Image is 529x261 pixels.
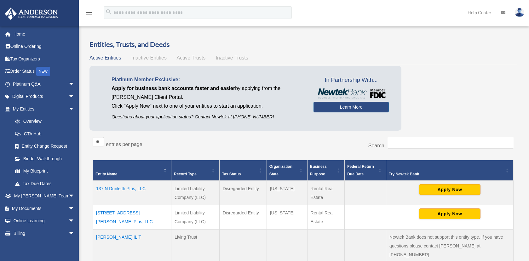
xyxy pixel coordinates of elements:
a: CTA Hub [9,128,81,140]
span: arrow_drop_down [68,90,81,103]
a: Home [4,28,84,40]
a: Entity Change Request [9,140,81,153]
p: Questions about your application status? Contact Newtek at [PHONE_NUMBER] [112,113,304,121]
th: Try Newtek Bank : Activate to sort [386,160,514,181]
th: Entity Name: Activate to invert sorting [93,160,171,181]
a: Overview [9,115,78,128]
a: Billingarrow_drop_down [4,227,84,240]
div: NEW [36,67,50,76]
span: arrow_drop_down [68,202,81,215]
span: Federal Return Due Date [347,164,374,176]
button: Apply Now [419,208,480,219]
a: My Documentsarrow_drop_down [4,202,84,215]
span: arrow_drop_down [68,215,81,228]
span: Inactive Entities [131,55,167,60]
span: Active Trusts [177,55,206,60]
th: Organization State: Activate to sort [267,160,307,181]
img: NewtekBankLogoSM.png [317,88,386,99]
span: Record Type [174,172,197,176]
span: Inactive Trusts [216,55,248,60]
p: Click "Apply Now" next to one of your entities to start an application. [112,102,304,111]
th: Business Purpose: Activate to sort [307,160,345,181]
span: Active Entities [89,55,121,60]
span: arrow_drop_down [68,78,81,91]
h3: Entities, Trusts, and Deeds [89,40,517,49]
td: Disregarded Entity [219,181,267,205]
td: Limited Liability Company (LLC) [171,205,220,230]
td: Rental Real Estate [307,181,345,205]
a: menu [85,11,93,16]
td: [US_STATE] [267,181,307,205]
td: Rental Real Estate [307,205,345,230]
p: by applying from the [PERSON_NAME] Client Portal. [112,84,304,102]
a: My [PERSON_NAME] Teamarrow_drop_down [4,190,84,202]
p: Platinum Member Exclusive: [112,75,304,84]
span: Business Purpose [310,164,327,176]
a: My Blueprint [9,165,81,178]
span: arrow_drop_down [68,103,81,116]
a: Digital Productsarrow_drop_down [4,90,84,103]
img: Anderson Advisors Platinum Portal [3,8,60,20]
i: menu [85,9,93,16]
span: arrow_drop_down [68,227,81,240]
th: Tax Status: Activate to sort [219,160,267,181]
a: Order StatusNEW [4,65,84,78]
img: User Pic [515,8,524,17]
td: 137 N Dunleith Plus, LLC [93,181,171,205]
a: Events Calendar [4,240,84,252]
i: search [105,9,112,15]
td: Disregarded Entity [219,205,267,230]
a: Online Learningarrow_drop_down [4,215,84,227]
button: Apply Now [419,184,480,195]
a: Binder Walkthrough [9,152,81,165]
label: Search: [368,143,386,148]
span: Entity Name [95,172,117,176]
div: Try Newtek Bank [389,170,504,178]
a: Tax Due Dates [9,177,81,190]
th: Federal Return Due Date: Activate to sort [345,160,386,181]
td: Limited Liability Company (LLC) [171,181,220,205]
span: Apply for business bank accounts faster and easier [112,86,235,91]
a: Tax Organizers [4,53,84,65]
td: [STREET_ADDRESS][PERSON_NAME] Plus, LLC [93,205,171,230]
span: arrow_drop_down [68,190,81,203]
span: Tax Status [222,172,241,176]
td: [US_STATE] [267,205,307,230]
span: In Partnership With... [313,75,389,85]
a: Learn More [313,102,389,112]
a: Online Ordering [4,40,84,53]
span: Organization State [269,164,292,176]
label: entries per page [106,142,142,147]
a: Platinum Q&Aarrow_drop_down [4,78,84,90]
th: Record Type: Activate to sort [171,160,220,181]
a: My Entitiesarrow_drop_down [4,103,81,115]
